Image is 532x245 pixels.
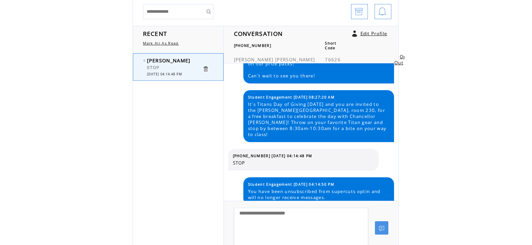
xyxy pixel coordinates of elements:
[234,57,274,63] span: [PERSON_NAME]
[143,41,179,46] a: Mark All As Read
[248,182,334,187] span: Student Engagement [DATE] 04:14:50 PM
[143,29,167,38] span: RECENT
[355,4,363,19] img: archive.png
[275,57,315,63] span: [PERSON_NAME]
[147,72,182,76] span: [DATE] 04:14:48 PM
[143,60,145,61] img: bulletEmpty.png
[248,188,389,200] span: You have been unsubscribed from supercuts optin and will no longer receive messages.
[233,154,312,158] span: [PHONE_NUMBER] [DATE] 04:14:48 PM
[325,41,336,50] span: Short Code
[147,65,160,70] span: STOP
[233,160,374,166] span: STOP
[202,66,209,72] a: Click to delete these messgaes
[203,4,213,19] input: Submit
[248,95,335,100] span: Student Engagement [DATE] 08:27:20 AM
[352,30,357,37] a: Click to edit user profile
[394,54,409,66] a: Opt Out
[248,101,389,137] span: It's Titans Day of Giving [DATE] and you are invited to the [PERSON_NAME][GEOGRAPHIC_DATA], room ...
[234,29,283,38] span: CONVERSATION
[234,43,272,48] span: [PHONE_NUMBER]
[147,57,191,64] span: [PERSON_NAME]
[360,30,387,37] a: Edit Profile
[325,57,341,63] span: 76626
[378,4,386,19] img: bell.png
